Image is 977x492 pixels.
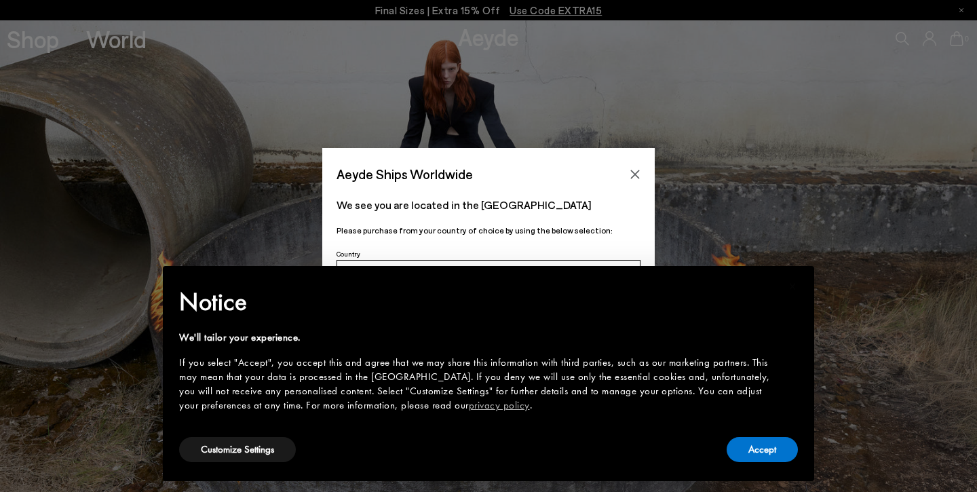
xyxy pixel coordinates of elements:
[625,164,645,185] button: Close
[788,276,797,297] span: ×
[337,224,640,237] p: Please purchase from your country of choice by using the below selection:
[469,398,530,412] a: privacy policy
[337,162,473,186] span: Aeyde Ships Worldwide
[179,330,776,345] div: We'll tailor your experience.
[776,270,809,303] button: Close this notice
[337,197,640,213] p: We see you are located in the [GEOGRAPHIC_DATA]
[337,250,360,258] span: Country
[179,356,776,413] div: If you select "Accept", you accept this and agree that we may share this information with third p...
[179,284,776,320] h2: Notice
[179,437,296,462] button: Customize Settings
[727,437,798,462] button: Accept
